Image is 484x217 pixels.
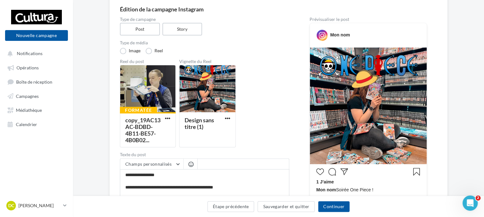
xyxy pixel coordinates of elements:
[16,79,52,84] span: Boîte de réception
[5,200,68,212] a: DC [PERSON_NAME]
[5,30,68,41] button: Nouvelle campagne
[475,195,481,201] span: 2
[413,168,420,176] svg: Enregistrer
[120,6,437,12] div: Édition de la campagne Instagram
[207,201,254,212] button: Étape précédente
[462,195,478,211] iframe: Intercom live chat
[16,121,37,127] span: Calendrier
[4,104,69,115] a: Médiathèque
[4,48,67,59] button: Notifications
[120,152,289,157] label: Texte du post
[4,76,69,87] a: Boîte de réception
[4,90,69,101] a: Campagnes
[4,61,69,73] a: Opérations
[125,161,172,167] span: Champs personnalisés
[16,65,39,70] span: Opérations
[318,201,350,212] button: Continuer
[120,41,289,45] label: Type de média
[330,32,350,38] div: Mon nom
[340,168,348,176] svg: Partager la publication
[120,159,183,169] button: Champs personnalisés
[316,187,336,192] span: Mon nom
[316,179,420,187] div: 1 J’aime
[16,93,39,99] span: Campagnes
[8,202,14,209] span: DC
[185,117,214,130] div: Design sans titre (1)
[120,48,141,54] label: Image
[179,59,236,64] div: Vignette du Reel
[16,107,42,113] span: Médiathèque
[125,117,160,144] div: copy_19AC13AC-BDBD-4B11-BE57-4B0B02...
[17,51,43,56] span: Notifications
[120,59,176,64] div: Reel du post
[120,17,289,22] label: Type de campagne
[258,201,315,212] button: Sauvegarder et quitter
[316,168,324,176] svg: J’aime
[4,118,69,130] a: Calendrier
[18,202,61,209] p: [PERSON_NAME]
[162,23,202,35] label: Story
[310,17,427,22] div: Prévisualiser le post
[120,23,160,35] label: Post
[120,107,157,114] div: Formatée
[146,48,163,54] label: Reel
[328,168,336,176] svg: Commenter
